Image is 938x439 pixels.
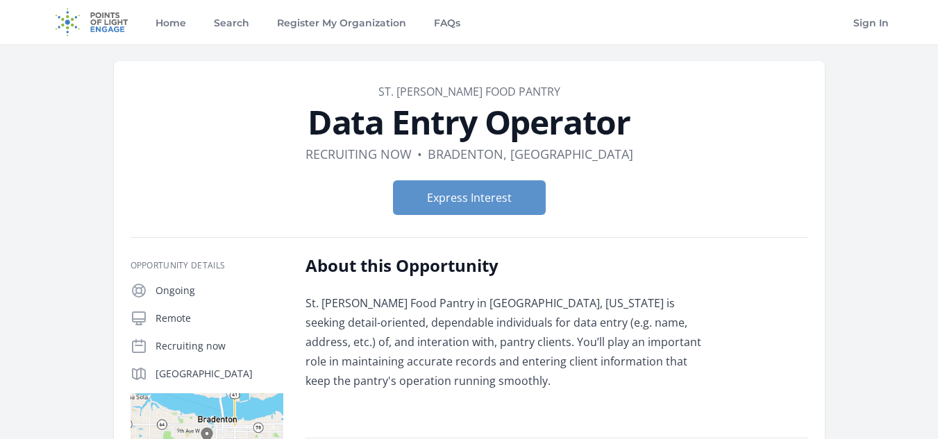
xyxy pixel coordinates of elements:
h3: Opportunity Details [131,260,283,271]
div: • [417,144,422,164]
dd: Bradenton, [GEOGRAPHIC_DATA] [428,144,633,164]
p: St. [PERSON_NAME] Food Pantry in [GEOGRAPHIC_DATA], [US_STATE] is seeking detail-oriented, depend... [305,293,712,390]
p: Remote [156,311,283,325]
dd: Recruiting now [305,144,412,164]
h1: Data Entry Operator [131,105,808,139]
a: St. [PERSON_NAME] Food Pantry [378,84,560,99]
p: [GEOGRAPHIC_DATA] [156,367,283,381]
p: Recruiting now [156,339,283,353]
h2: About this Opportunity [305,255,712,277]
p: Ongoing [156,284,283,298]
button: Express Interest [393,180,546,215]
